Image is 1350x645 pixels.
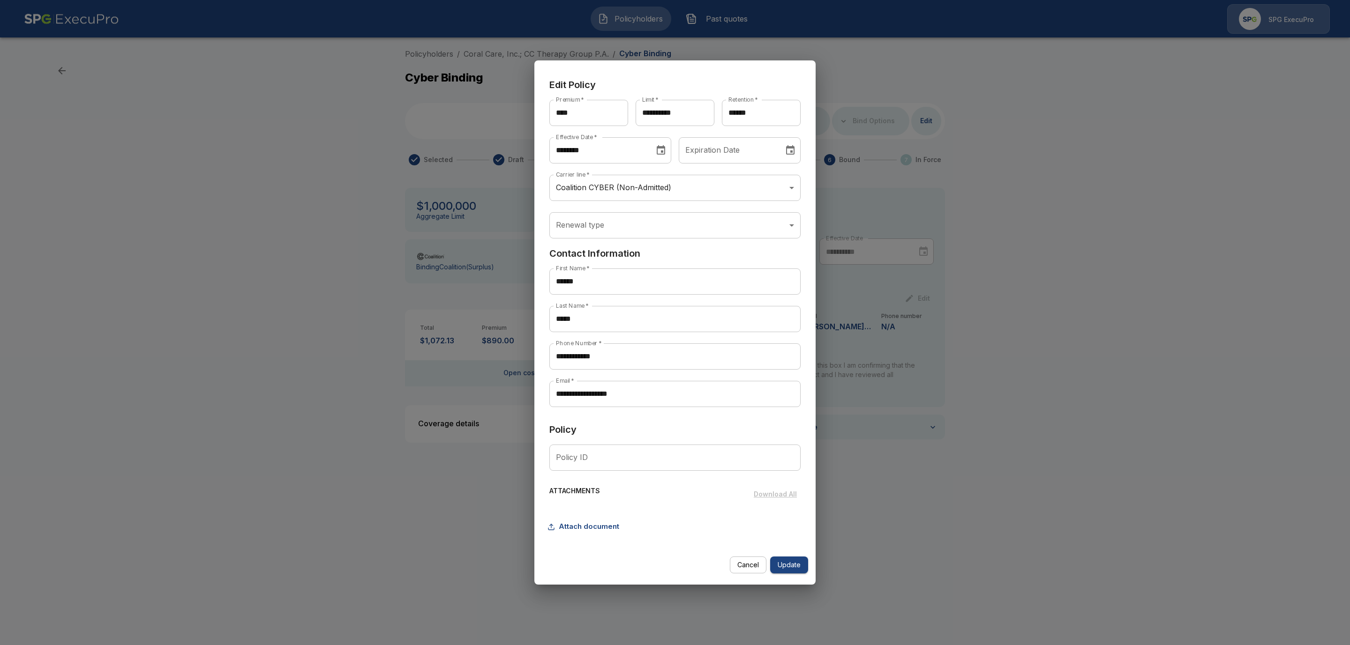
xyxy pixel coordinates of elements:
button: Update [770,556,808,574]
label: Phone Number [556,339,602,347]
label: Effective Date [556,133,597,141]
label: Carrier line [556,171,590,178]
label: Email [556,377,574,385]
h6: Edit Policy [549,77,801,92]
h6: Contact Information [549,246,801,261]
button: Attach document [549,518,623,535]
label: First Name [556,264,589,272]
h6: ATTACHMENTS [549,486,600,503]
label: Limit [642,96,659,104]
h6: Policy [549,422,801,437]
label: Retention [728,96,758,104]
button: Choose date, selected date is Oct 1, 2025 [652,141,670,160]
label: Premium [556,96,584,104]
div: Coalition CYBER (Non-Admitted) [549,175,801,201]
button: Choose date [781,141,800,160]
button: Cancel [730,556,766,574]
label: Last Name [556,302,589,310]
